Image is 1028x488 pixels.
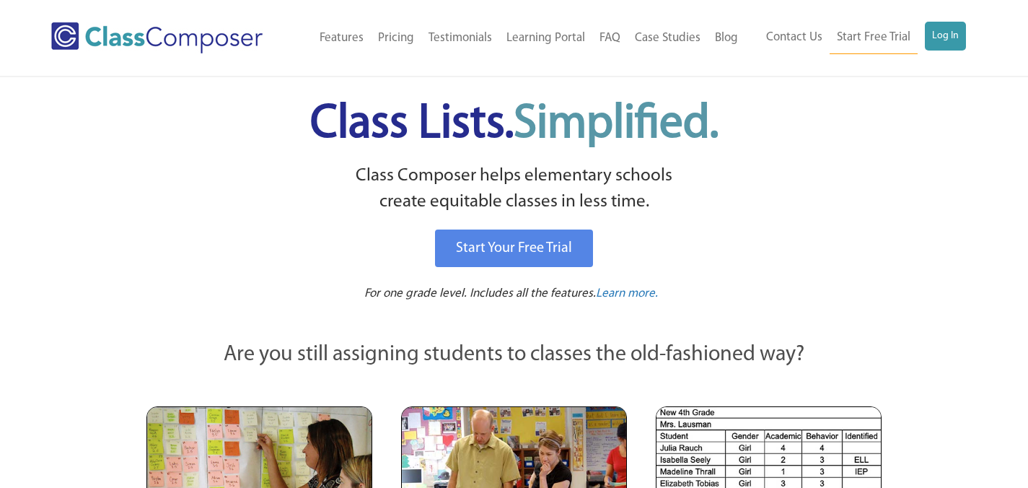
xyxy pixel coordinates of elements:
[456,241,572,256] span: Start Your Free Trial
[925,22,966,51] a: Log In
[708,22,745,54] a: Blog
[628,22,708,54] a: Case Studies
[514,101,719,148] span: Simplified.
[294,22,745,54] nav: Header Menu
[371,22,421,54] a: Pricing
[759,22,830,53] a: Contact Us
[51,22,263,53] img: Class Composer
[144,163,884,216] p: Class Composer helps elementary schools create equitable classes in less time.
[592,22,628,54] a: FAQ
[421,22,499,54] a: Testimonials
[146,339,882,371] p: Are you still assigning students to classes the old-fashioned way?
[596,285,658,303] a: Learn more.
[364,287,596,300] span: For one grade level. Includes all the features.
[596,287,658,300] span: Learn more.
[310,101,719,148] span: Class Lists.
[830,22,918,54] a: Start Free Trial
[435,230,593,267] a: Start Your Free Trial
[499,22,592,54] a: Learning Portal
[312,22,371,54] a: Features
[745,22,966,54] nav: Header Menu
